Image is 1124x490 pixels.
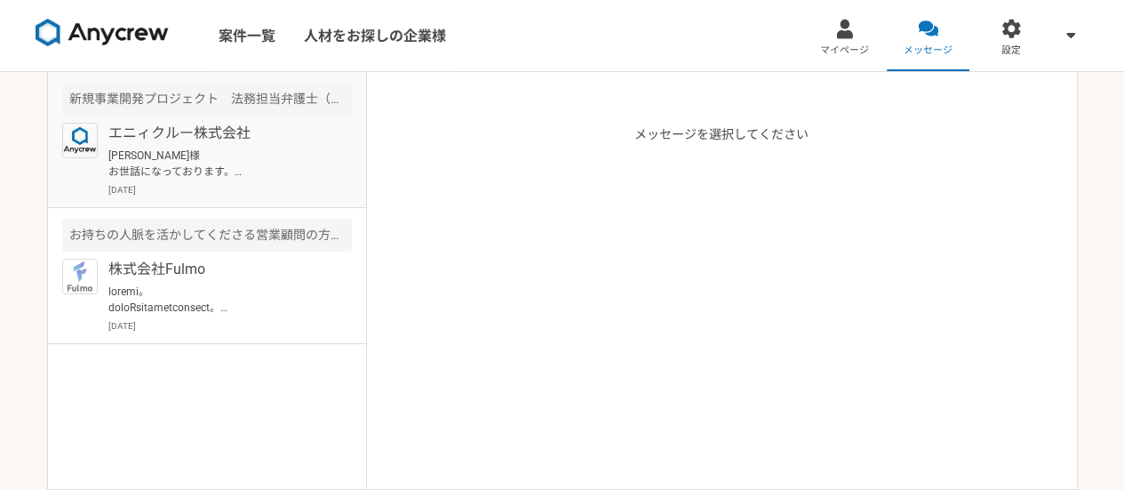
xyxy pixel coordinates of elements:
[634,125,809,489] p: メッセージを選択してください
[108,148,328,180] p: [PERSON_NAME]様 お世話になっております。 Decillion Capital様のご支援ですが、ある程度の業務の区切りは付いたところでもありますので、今月末あるいは9月末で一旦契約終...
[62,123,98,158] img: logo_text_blue_01.png
[108,183,352,197] p: [DATE]
[108,319,352,333] p: [DATE]
[1001,44,1021,58] span: 設定
[62,219,352,252] div: お持ちの人脈を活かしてくださる営業顧問の方を募集！
[62,83,352,116] div: 新規事業開発プロジェクト 法務担当弁護士（スキーム検討、契約対応等）
[904,44,953,58] span: メッセージ
[108,284,328,316] p: loremi。 doloRsitametconsect。 adipisciNGelit〜seddoeiusmodtempor。 2incididuntutlabo674etdoloremagna...
[108,259,328,280] p: 株式会社Fulmo
[820,44,869,58] span: マイページ
[108,123,328,144] p: エニィクルー株式会社
[62,259,98,294] img: icon_01.jpg
[36,19,169,47] img: 8DqYSo04kwAAAAASUVORK5CYII=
